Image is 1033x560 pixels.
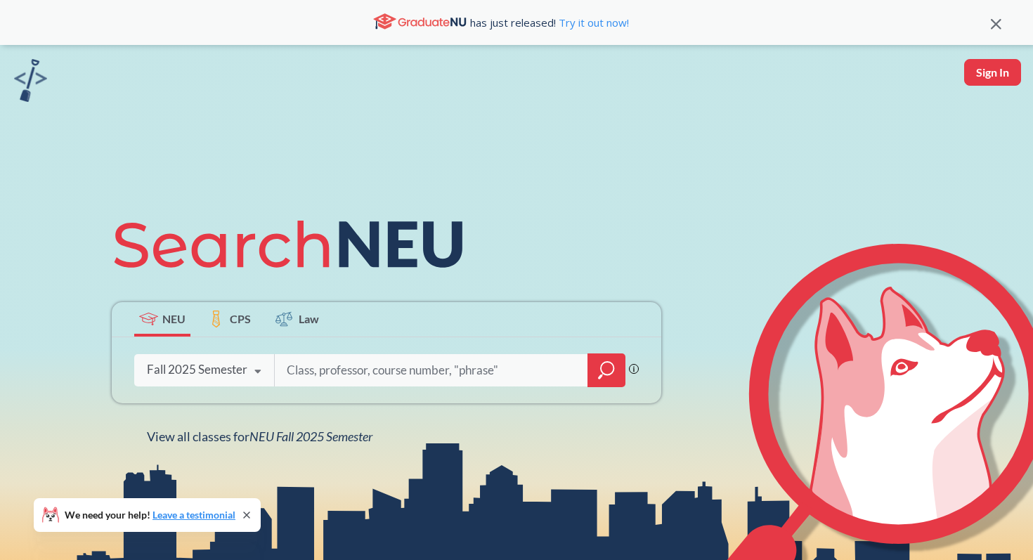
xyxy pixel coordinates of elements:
span: We need your help! [65,510,235,520]
div: magnifying glass [587,353,625,387]
img: sandbox logo [14,59,47,102]
a: Leave a testimonial [152,509,235,521]
input: Class, professor, course number, "phrase" [285,356,578,385]
span: View all classes for [147,429,372,444]
span: NEU Fall 2025 Semester [249,429,372,444]
svg: magnifying glass [598,360,615,380]
a: sandbox logo [14,59,47,106]
button: Sign In [964,59,1021,86]
span: Law [299,311,319,327]
span: has just released! [470,15,629,30]
span: CPS [230,311,251,327]
div: Fall 2025 Semester [147,362,247,377]
span: NEU [162,311,186,327]
a: Try it out now! [556,15,629,30]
